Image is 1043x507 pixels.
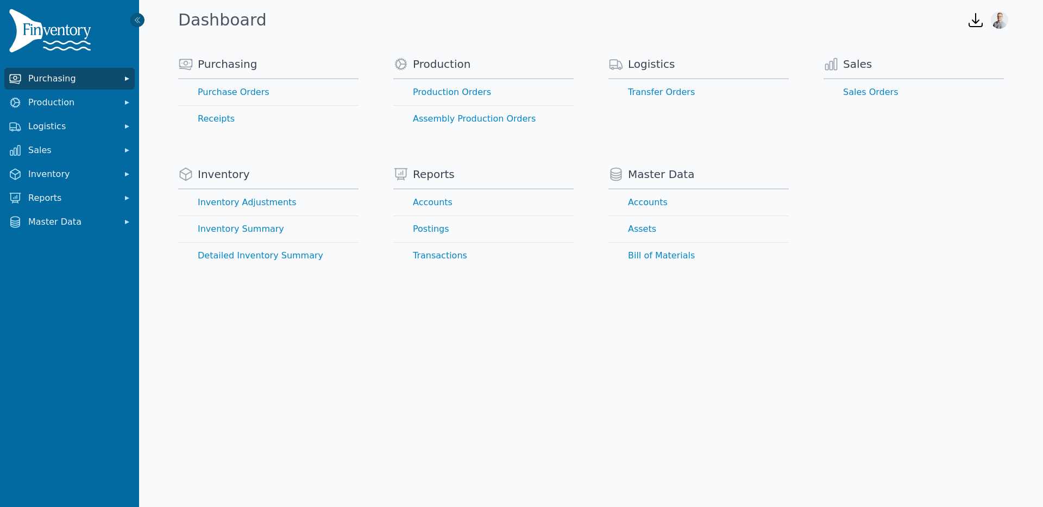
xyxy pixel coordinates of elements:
[9,9,96,57] img: Finventory
[4,68,135,90] button: Purchasing
[28,120,115,133] span: Logistics
[178,106,359,132] a: Receipts
[178,10,267,30] h1: Dashboard
[28,168,115,181] span: Inventory
[393,243,574,269] a: Transactions
[4,140,135,161] button: Sales
[608,79,789,105] a: Transfer Orders
[843,56,872,72] span: Sales
[28,72,115,85] span: Purchasing
[393,106,574,132] a: Assembly Production Orders
[608,243,789,269] a: Bill of Materials
[4,211,135,233] button: Master Data
[198,167,250,182] span: Inventory
[413,167,455,182] span: Reports
[178,216,359,242] a: Inventory Summary
[178,79,359,105] a: Purchase Orders
[628,56,675,72] span: Logistics
[393,216,574,242] a: Postings
[4,116,135,137] button: Logistics
[393,79,574,105] a: Production Orders
[413,56,470,72] span: Production
[4,163,135,185] button: Inventory
[608,189,789,216] a: Accounts
[28,144,115,157] span: Sales
[4,187,135,209] button: Reports
[608,216,789,242] a: Assets
[628,167,694,182] span: Master Data
[393,189,574,216] a: Accounts
[198,56,257,72] span: Purchasing
[4,92,135,113] button: Production
[28,192,115,205] span: Reports
[28,96,115,109] span: Production
[178,189,359,216] a: Inventory Adjustments
[991,11,1008,29] img: Joshua Benton
[28,216,115,229] span: Master Data
[824,79,1004,105] a: Sales Orders
[178,243,359,269] a: Detailed Inventory Summary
